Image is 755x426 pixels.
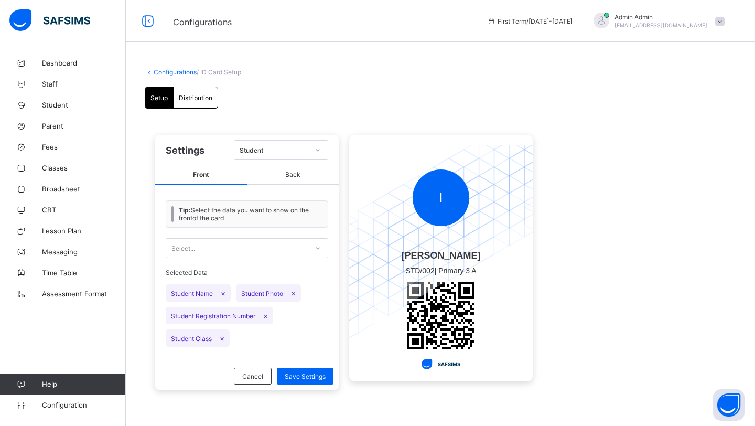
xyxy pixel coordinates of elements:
span: Back [247,165,339,185]
span: Admin Admin [614,13,707,21]
span: Distribution [179,94,212,102]
span: Messaging [42,248,126,256]
span: Broadsheet [42,185,126,193]
span: Configurations [173,17,232,27]
div: Select... [171,238,195,258]
img: safsims.135b583eef768097d7c66fa9e8d22233.svg [422,359,460,369]
span: Student Photo [236,284,301,302]
span: × [220,334,224,343]
span: Staff [42,80,126,88]
span: Dashboard [42,59,126,67]
span: Lesson Plan [42,227,126,235]
span: Fees [42,143,126,151]
span: Front [155,165,247,185]
button: Open asap [713,389,745,421]
span: | [400,261,481,280]
span: Help [42,380,125,388]
span: Save Settings [285,372,326,380]
span: session/term information [487,17,573,25]
span: Assessment Format [42,290,126,298]
div: Student [240,146,309,154]
div: AdminAdmin [583,13,730,30]
span: CBT [42,206,126,214]
span: Primary 3 A [438,267,476,275]
span: Select the data you want to show on the front of the card [179,206,322,222]
span: Student Registration Number [166,307,273,324]
span: Parent [42,122,126,130]
span: Student Class [166,329,230,347]
span: × [221,289,225,297]
span: Student Name [166,284,231,302]
span: Classes [42,164,126,172]
span: Cancel [242,372,263,380]
b: Tip: [179,206,191,214]
span: STD/002 [405,267,434,275]
span: Setup [150,94,168,102]
span: × [291,289,296,297]
div: I [413,169,469,226]
img: safsims [9,9,90,31]
span: Selected Data [166,269,328,279]
span: / ID Card Setup [197,68,241,76]
span: Time Table [42,269,126,277]
span: Configuration [42,401,125,409]
a: Configurations [154,68,197,76]
span: [EMAIL_ADDRESS][DOMAIN_NAME] [614,22,707,28]
span: [PERSON_NAME] [400,250,481,261]
span: Settings [166,145,204,156]
span: × [263,311,268,320]
span: Student [42,101,126,109]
